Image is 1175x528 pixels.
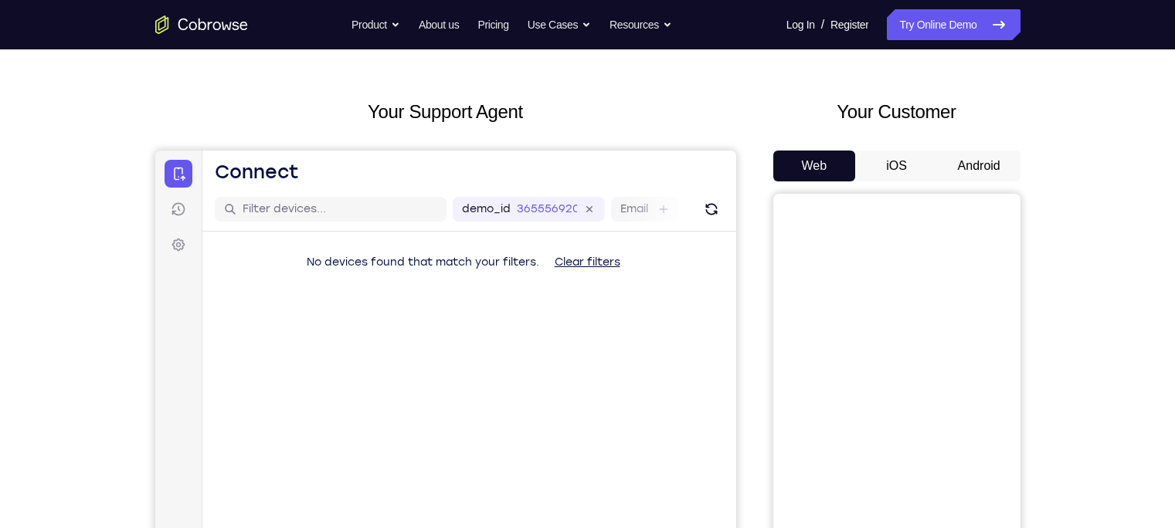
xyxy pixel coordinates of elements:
[610,9,672,40] button: Resources
[821,15,824,34] span: /
[155,98,736,126] h2: Your Support Agent
[938,151,1020,181] button: Android
[855,151,938,181] button: iOS
[786,9,815,40] a: Log In
[773,151,856,181] button: Web
[155,15,248,34] a: Go to the home page
[267,465,361,496] button: 6-digit code
[477,9,508,40] a: Pricing
[773,98,1020,126] h2: Your Customer
[387,96,477,127] button: Clear filters
[151,105,384,118] span: No devices found that match your filters.
[830,9,868,40] a: Register
[887,9,1020,40] a: Try Online Demo
[351,9,400,40] button: Product
[528,9,591,40] button: Use Cases
[419,9,459,40] a: About us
